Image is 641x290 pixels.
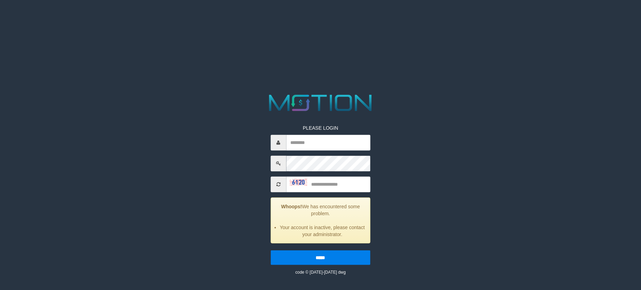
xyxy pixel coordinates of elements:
strong: Whoops! [281,203,302,209]
p: PLEASE LOGIN [270,124,371,131]
img: captcha [290,179,307,186]
img: MOTION_logo.png [264,92,376,114]
li: Your account is inactive, please contact your administrator. [280,224,365,237]
small: code © [DATE]-[DATE] dwg [295,269,346,274]
div: We has encountered some problem. [270,197,371,243]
